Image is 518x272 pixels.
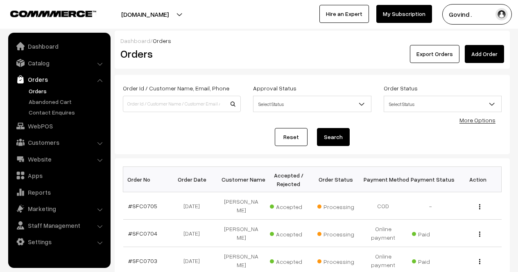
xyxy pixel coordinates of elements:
a: Orders [27,87,108,95]
a: Catalog [10,56,108,70]
th: Order No [123,167,171,192]
a: Dashboard [120,37,150,44]
a: Reports [10,185,108,200]
a: Marketing [10,201,108,216]
button: [DOMAIN_NAME] [93,4,197,25]
td: Online payment [360,220,407,247]
h2: Orders [120,47,240,60]
img: user [495,8,508,20]
label: Approval Status [253,84,296,92]
label: Order Id / Customer Name, Email, Phone [123,84,229,92]
span: Processing [317,200,358,211]
div: / [120,36,504,45]
a: More Options [459,117,495,124]
a: Customers [10,135,108,150]
img: Menu [479,204,480,209]
a: COMMMERCE [10,8,82,18]
a: #SFC0704 [128,230,157,237]
span: Processing [317,255,358,266]
span: Select Status [384,96,502,112]
img: COMMMERCE [10,11,96,17]
th: Order Status [312,167,360,192]
td: [PERSON_NAME] [218,192,265,220]
td: [DATE] [170,192,218,220]
button: Export Orders [410,45,459,63]
a: #SFC0703 [128,257,157,264]
th: Payment Method [360,167,407,192]
td: [DATE] [170,220,218,247]
a: Reset [275,128,308,146]
span: Accepted [270,228,311,238]
a: Add Order [465,45,504,63]
span: Processing [317,228,358,238]
span: Orders [153,37,171,44]
th: Order Date [170,167,218,192]
a: Apps [10,168,108,183]
button: Govind . [442,4,512,25]
span: Select Status [253,96,371,112]
input: Order Id / Customer Name / Customer Email / Customer Phone [123,96,241,112]
a: Website [10,152,108,166]
a: #SFC0705 [128,202,157,209]
th: Action [454,167,502,192]
th: Customer Name [218,167,265,192]
span: Paid [412,255,453,266]
td: - [407,192,455,220]
a: Abandoned Cart [27,97,108,106]
label: Order Status [384,84,418,92]
td: [PERSON_NAME] [218,220,265,247]
span: Select Status [384,97,501,111]
a: Staff Management [10,218,108,233]
span: Accepted [270,255,311,266]
a: My Subscription [376,5,432,23]
a: Contact Enquires [27,108,108,117]
img: Menu [479,259,480,264]
a: Settings [10,234,108,249]
img: Menu [479,232,480,237]
th: Accepted / Rejected [265,167,312,192]
a: Dashboard [10,39,108,54]
a: WebPOS [10,119,108,133]
a: Hire an Expert [319,5,369,23]
th: Payment Status [407,167,455,192]
button: Search [317,128,350,146]
span: Select Status [253,97,371,111]
span: Paid [412,228,453,238]
td: COD [360,192,407,220]
a: Orders [10,72,108,87]
span: Accepted [270,200,311,211]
